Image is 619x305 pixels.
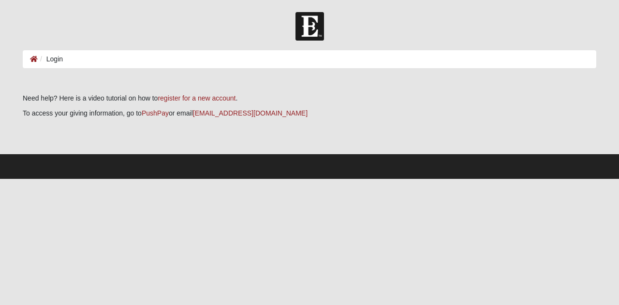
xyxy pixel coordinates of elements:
[142,109,169,117] a: PushPay
[23,108,596,118] p: To access your giving information, go to or email
[193,109,308,117] a: [EMAIL_ADDRESS][DOMAIN_NAME]
[295,12,324,41] img: Church of Eleven22 Logo
[158,94,236,102] a: register for a new account
[38,54,63,64] li: Login
[23,93,596,103] p: Need help? Here is a video tutorial on how to .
